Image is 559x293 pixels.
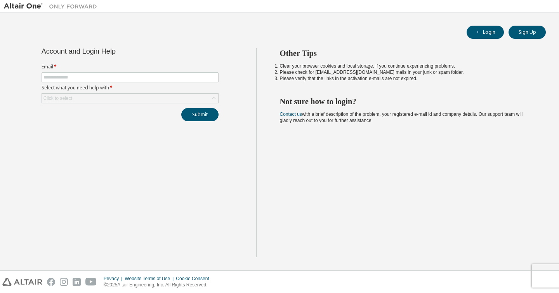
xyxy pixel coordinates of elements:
label: Select what you need help with [42,85,219,91]
div: Click to select [42,94,218,103]
div: Privacy [104,276,125,282]
img: youtube.svg [85,278,97,286]
li: Please check for [EMAIL_ADDRESS][DOMAIN_NAME] mails in your junk or spam folder. [280,69,532,75]
span: with a brief description of the problem, your registered e-mail id and company details. Our suppo... [280,112,523,123]
img: altair_logo.svg [2,278,42,286]
h2: Other Tips [280,48,532,58]
a: Contact us [280,112,302,117]
img: linkedin.svg [73,278,81,286]
img: facebook.svg [47,278,55,286]
div: Website Terms of Use [125,276,176,282]
button: Sign Up [509,26,546,39]
li: Clear your browser cookies and local storage, if you continue experiencing problems. [280,63,532,69]
h2: Not sure how to login? [280,96,532,106]
li: Please verify that the links in the activation e-mails are not expired. [280,75,532,82]
div: Cookie Consent [176,276,214,282]
button: Login [467,26,504,39]
img: Altair One [4,2,101,10]
p: © 2025 Altair Engineering, Inc. All Rights Reserved. [104,282,214,288]
div: Click to select [43,95,72,101]
img: instagram.svg [60,278,68,286]
div: Account and Login Help [42,48,183,54]
label: Email [42,64,219,70]
button: Submit [181,108,219,121]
